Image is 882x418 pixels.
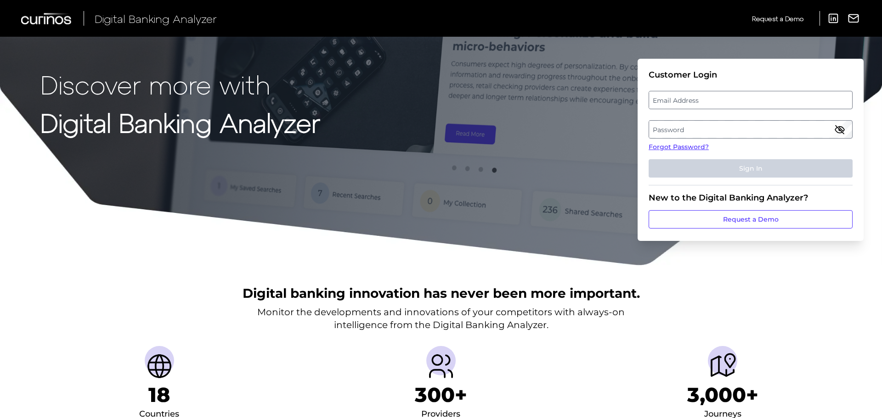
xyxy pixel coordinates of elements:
label: Password [649,121,852,138]
a: Request a Demo [752,11,803,26]
span: Request a Demo [752,15,803,22]
h1: 300+ [415,383,467,407]
img: Journeys [708,351,737,381]
img: Countries [145,351,174,381]
h1: 18 [148,383,170,407]
p: Discover more with [40,70,320,99]
a: Forgot Password? [649,142,853,152]
div: Customer Login [649,70,853,80]
div: New to the Digital Banking Analyzer? [649,193,853,203]
img: Providers [426,351,456,381]
h1: 3,000+ [687,383,758,407]
strong: Digital Banking Analyzer [40,107,320,138]
button: Sign In [649,159,853,178]
span: Digital Banking Analyzer [95,12,217,25]
a: Request a Demo [649,210,853,229]
label: Email Address [649,92,852,108]
img: Curinos [21,13,73,24]
p: Monitor the developments and innovations of your competitors with always-on intelligence from the... [257,306,625,331]
h2: Digital banking innovation has never been more important. [243,284,640,302]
